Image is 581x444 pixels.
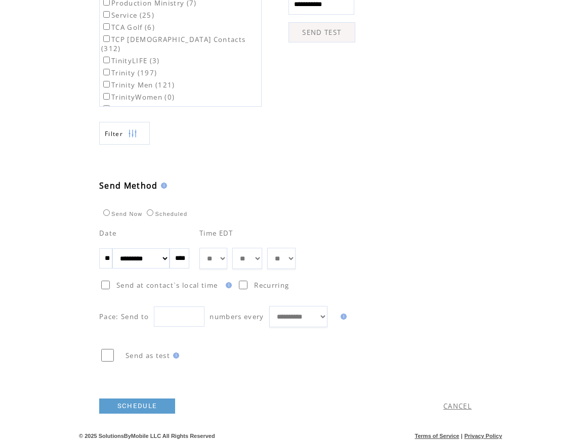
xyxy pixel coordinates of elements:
[223,282,232,288] img: help.gif
[101,35,245,53] label: TCP [DEMOGRAPHIC_DATA] Contacts (312)
[103,93,110,100] input: TrinityWomen (0)
[101,23,155,32] label: TCA Golf (6)
[103,11,110,18] input: Service (25)
[99,229,116,238] span: Date
[144,211,187,217] label: Scheduled
[79,433,215,439] span: © 2025 SolutionsByMobile LLC All Rights Reserved
[170,352,179,359] img: help.gif
[126,351,170,360] span: Send as test
[415,433,460,439] a: Terms of Service
[147,209,153,216] input: Scheduled
[99,398,175,414] a: SCHEDULE
[103,69,110,75] input: Trinity (197)
[99,180,158,191] span: Send Method
[101,93,175,102] label: TrinityWomen (0)
[101,80,175,90] label: Trinity Men (121)
[199,229,233,238] span: Time EDT
[288,22,355,42] a: SEND TEST
[158,183,167,189] img: help.gif
[128,122,137,145] img: filters.png
[103,209,110,216] input: Send Now
[101,68,157,77] label: Trinity (197)
[464,433,502,439] a: Privacy Policy
[99,122,150,145] a: Filter
[101,105,152,114] label: YACity (50)
[103,23,110,30] input: TCA Golf (6)
[101,211,142,217] label: Send Now
[338,314,347,320] img: help.gif
[101,11,154,20] label: Service (25)
[99,312,149,321] span: Pace: Send to
[254,281,289,290] span: Recurring
[443,402,472,411] a: CANCEL
[116,281,218,290] span: Send at contact`s local time
[461,433,463,439] span: |
[105,129,123,138] span: Show filters
[210,312,264,321] span: numbers every
[101,56,160,65] label: TinityLIFE (3)
[103,35,110,42] input: TCP [DEMOGRAPHIC_DATA] Contacts (312)
[103,81,110,87] input: Trinity Men (121)
[103,57,110,63] input: TinityLIFE (3)
[103,105,110,112] input: YACity (50)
